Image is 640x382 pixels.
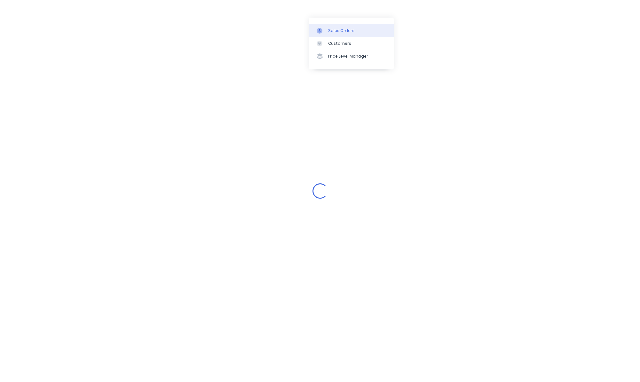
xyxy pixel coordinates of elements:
a: Customers [309,37,394,50]
a: Sales Orders [309,24,394,37]
a: Price Level Manager [309,50,394,63]
div: Sales Orders [328,28,354,34]
div: Price Level Manager [328,53,368,59]
div: Customers [328,41,351,46]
